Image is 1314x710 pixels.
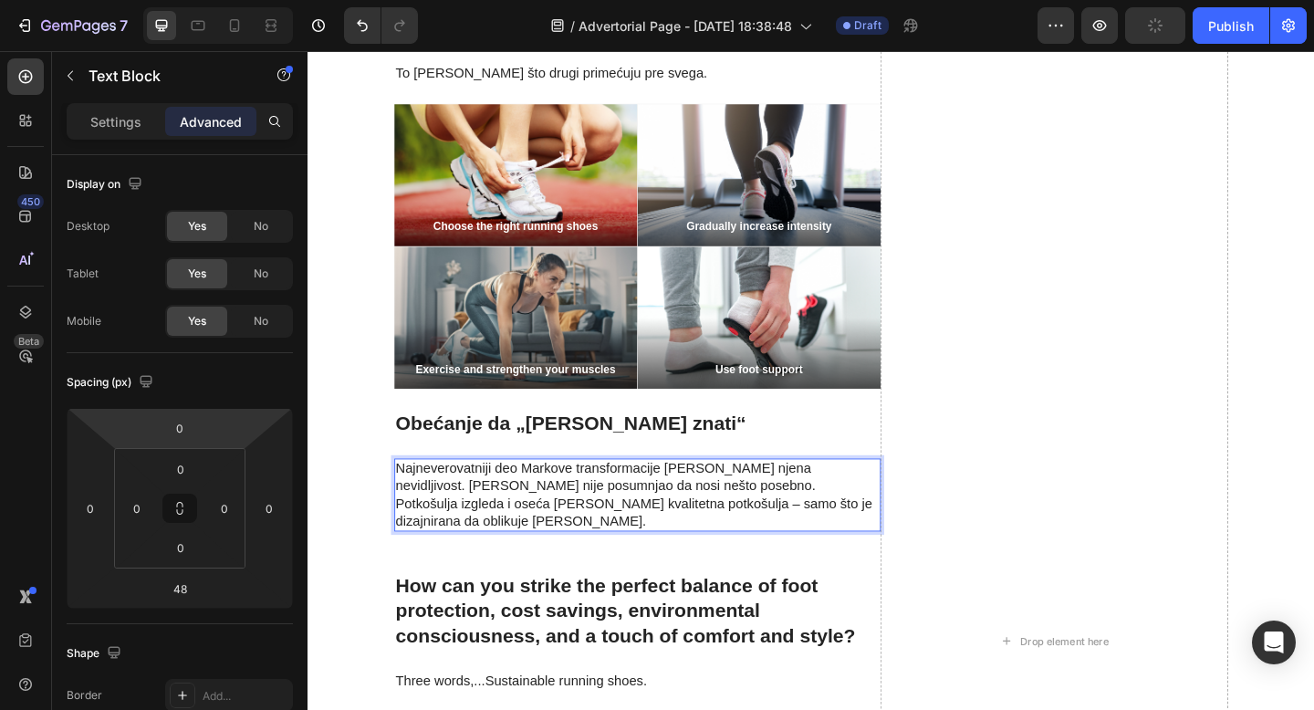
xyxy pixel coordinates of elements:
div: Spacing (px) [67,371,157,395]
span: Yes [188,218,206,235]
input: 0px [162,534,199,561]
p: Najneverovatniji deo Markove transformacije [PERSON_NAME] njena nevidljivost. [PERSON_NAME] nije ... [96,445,621,521]
div: Open Intercom Messenger [1252,621,1296,664]
p: Obećanje da „[PERSON_NAME] znati“ [96,392,621,420]
p: Settings [90,112,141,131]
input: 0px [211,495,238,522]
span: Yes [188,313,206,329]
span: / [570,16,575,36]
button: 7 [7,7,136,44]
div: Display on [67,172,146,197]
div: Mobile [67,313,101,329]
div: Publish [1208,16,1254,36]
iframe: Design area [308,51,1314,710]
p: Gradually increase intensity [375,184,607,200]
p: Three words,...Sustainable running shoes. [96,676,621,695]
button: Publish [1193,7,1269,44]
span: Draft [854,17,881,34]
p: 7 [120,15,128,37]
div: Background Image [359,213,623,368]
input: 48 [162,575,198,602]
h2: How can you strike the perfect balance of foot protection, cost savings, environmental consciousn... [94,567,623,653]
div: Border [67,687,102,704]
h2: Rich Text Editor. Editing area: main [94,391,623,422]
div: Rich Text Editor. Editing area: main [94,444,623,523]
div: Drop element here [775,635,871,650]
input: 0px [162,455,199,483]
div: 450 [17,194,44,209]
div: Add... [203,688,288,705]
span: Yes [188,266,206,282]
p: Use foot support [375,339,607,355]
div: Background Image [359,57,623,213]
input: 0px [123,495,151,522]
p: Text Block [89,65,244,87]
span: No [254,266,268,282]
div: Desktop [67,218,109,235]
span: No [254,313,268,329]
span: Advertorial Page - [DATE] 18:38:48 [579,16,792,36]
div: Undo/Redo [344,7,418,44]
span: No [254,218,268,235]
input: 0 [162,414,198,442]
input: 0 [77,495,104,522]
div: Tablet [67,266,99,282]
p: Advanced [180,112,242,131]
div: Beta [14,334,44,349]
div: Shape [67,642,125,666]
input: 0 [255,495,283,522]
